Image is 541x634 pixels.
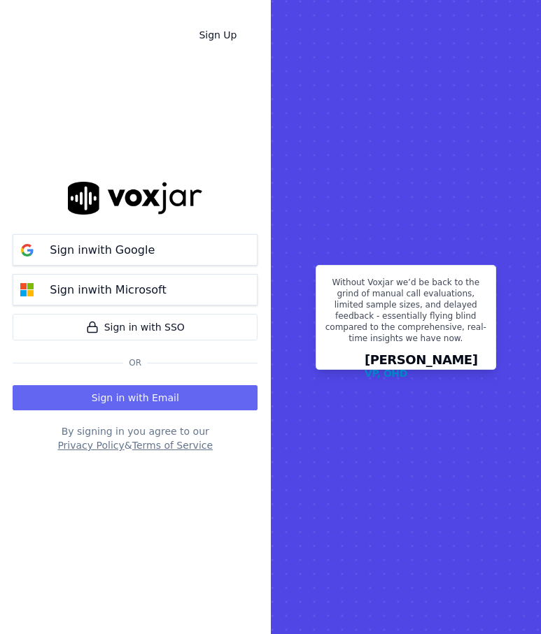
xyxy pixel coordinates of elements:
button: Sign inwith Microsoft [13,274,258,305]
button: Privacy Policy [57,438,124,452]
div: By signing in you agree to our & [13,424,258,452]
span: Or [123,357,147,368]
img: microsoft Sign in button [13,276,41,304]
button: Sign in with Email [13,385,258,410]
a: Sign in with SSO [13,314,258,340]
img: google Sign in button [13,236,41,264]
div: [PERSON_NAME] [365,354,478,380]
p: Sign in with Microsoft [50,282,166,298]
p: Without Voxjar we’d be back to the grind of manual call evaluations, limited sample sizes, and de... [325,277,488,350]
p: VP, OHD [365,366,407,380]
p: Sign in with Google [50,242,155,259]
button: Sign inwith Google [13,234,258,266]
button: Terms of Service [132,438,213,452]
img: logo [68,182,202,215]
a: Sign Up [188,22,248,48]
